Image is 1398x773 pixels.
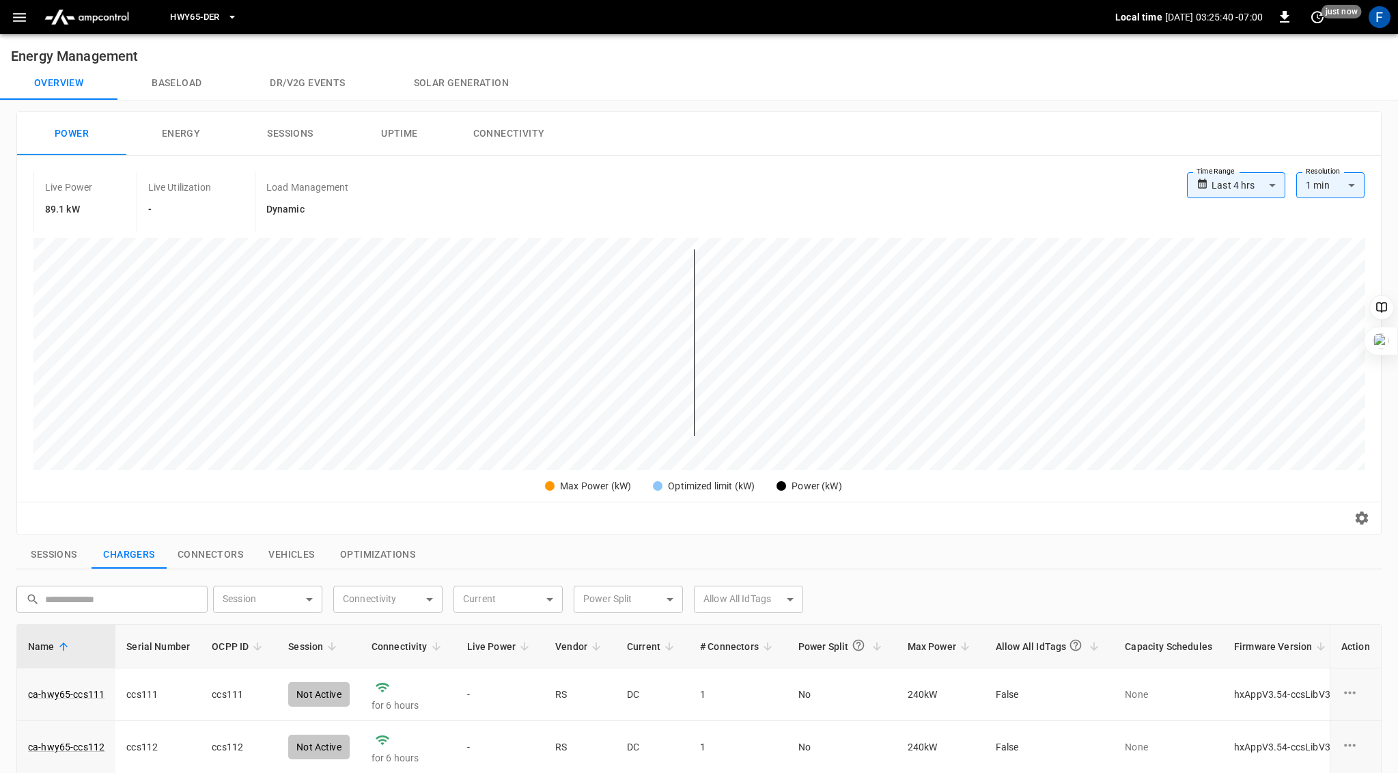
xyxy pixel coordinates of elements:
div: Not Active [288,682,350,707]
td: - [456,668,545,721]
span: Name [28,638,72,655]
div: Optimized limit (kW) [668,479,755,493]
div: charge point options [1341,737,1370,757]
span: Max Power [908,638,974,655]
div: charge point options [1341,684,1370,705]
button: Power [17,112,126,156]
div: Power (kW) [792,479,842,493]
th: Serial Number [115,625,201,668]
span: Connectivity [372,638,445,655]
img: ampcontrol.io logo [39,4,135,30]
td: False [985,668,1114,721]
h6: - [148,202,211,217]
td: DC [616,668,689,721]
div: Max Power (kW) [560,479,631,493]
p: Local time [1115,10,1162,24]
th: Capacity Schedules [1114,625,1223,668]
span: Vendor [555,638,605,655]
p: Live Utilization [148,180,211,194]
h6: Dynamic [266,202,348,217]
td: 240 kW [897,668,985,721]
span: Firmware Version [1234,638,1330,655]
p: for 6 hours [372,699,445,712]
div: Not Active [288,735,350,759]
div: Last 4 hrs [1212,172,1285,198]
span: # Connectors [700,638,777,655]
button: show latest connectors [167,541,254,569]
button: Uptime [345,112,454,156]
button: Connectivity [454,112,563,156]
button: HWY65-DER [165,4,242,31]
span: OCPP ID [212,638,266,655]
p: Load Management [266,180,348,194]
p: [DATE] 03:25:40 -07:00 [1165,10,1263,24]
p: Live Power [45,180,93,194]
label: Time Range [1197,166,1235,177]
td: ccs111 [201,668,277,721]
button: show latest sessions [16,541,92,569]
td: 1 [689,668,787,721]
h6: 89.1 kW [45,202,93,217]
button: show latest charge points [92,541,167,569]
span: Allow All IdTags [996,633,1103,660]
button: Energy [126,112,236,156]
th: Action [1330,625,1381,668]
span: Current [627,638,678,655]
button: show latest optimizations [329,541,426,569]
span: just now [1322,5,1362,18]
a: ca-hwy65-ccs112 [28,740,104,754]
label: Resolution [1306,166,1340,177]
span: Session [288,638,341,655]
div: profile-icon [1369,6,1390,28]
td: hxAppV3.54-ccsLibV3.4 [1223,668,1350,721]
td: No [787,668,897,721]
p: None [1125,688,1212,701]
td: ccs111 [115,668,201,721]
button: Dr/V2G events [236,67,379,100]
p: None [1125,740,1212,754]
td: RS [544,668,616,721]
button: Solar generation [380,67,543,100]
a: ca-hwy65-ccs111 [28,688,104,701]
button: show latest vehicles [254,541,329,569]
span: Live Power [467,638,534,655]
button: Baseload [117,67,236,100]
button: Sessions [236,112,345,156]
div: 1 min [1296,172,1365,198]
p: for 6 hours [372,751,445,765]
span: HWY65-DER [170,10,219,25]
span: Power Split [798,633,886,660]
button: set refresh interval [1306,6,1328,28]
